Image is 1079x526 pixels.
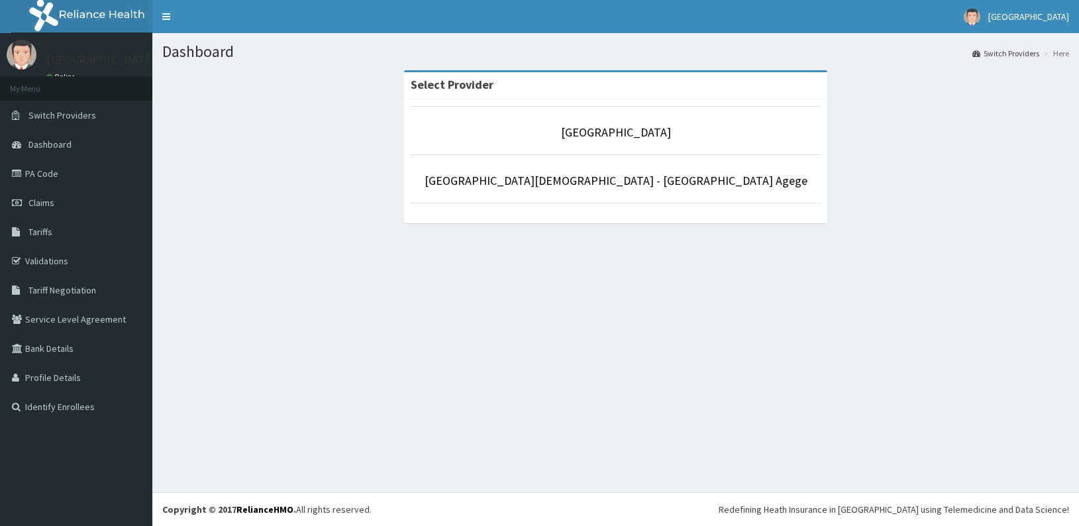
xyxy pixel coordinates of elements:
[46,54,156,66] p: [GEOGRAPHIC_DATA]
[162,503,296,515] strong: Copyright © 2017 .
[988,11,1069,23] span: [GEOGRAPHIC_DATA]
[7,40,36,70] img: User Image
[972,48,1039,59] a: Switch Providers
[152,492,1079,526] footer: All rights reserved.
[964,9,980,25] img: User Image
[28,138,72,150] span: Dashboard
[28,226,52,238] span: Tariffs
[719,503,1069,516] div: Redefining Heath Insurance in [GEOGRAPHIC_DATA] using Telemedicine and Data Science!
[28,284,96,296] span: Tariff Negotiation
[162,43,1069,60] h1: Dashboard
[28,109,96,121] span: Switch Providers
[28,197,54,209] span: Claims
[1041,48,1069,59] li: Here
[561,125,671,140] a: [GEOGRAPHIC_DATA]
[411,77,493,92] strong: Select Provider
[46,72,78,81] a: Online
[236,503,293,515] a: RelianceHMO
[425,173,807,188] a: [GEOGRAPHIC_DATA][DEMOGRAPHIC_DATA] - [GEOGRAPHIC_DATA] Agege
